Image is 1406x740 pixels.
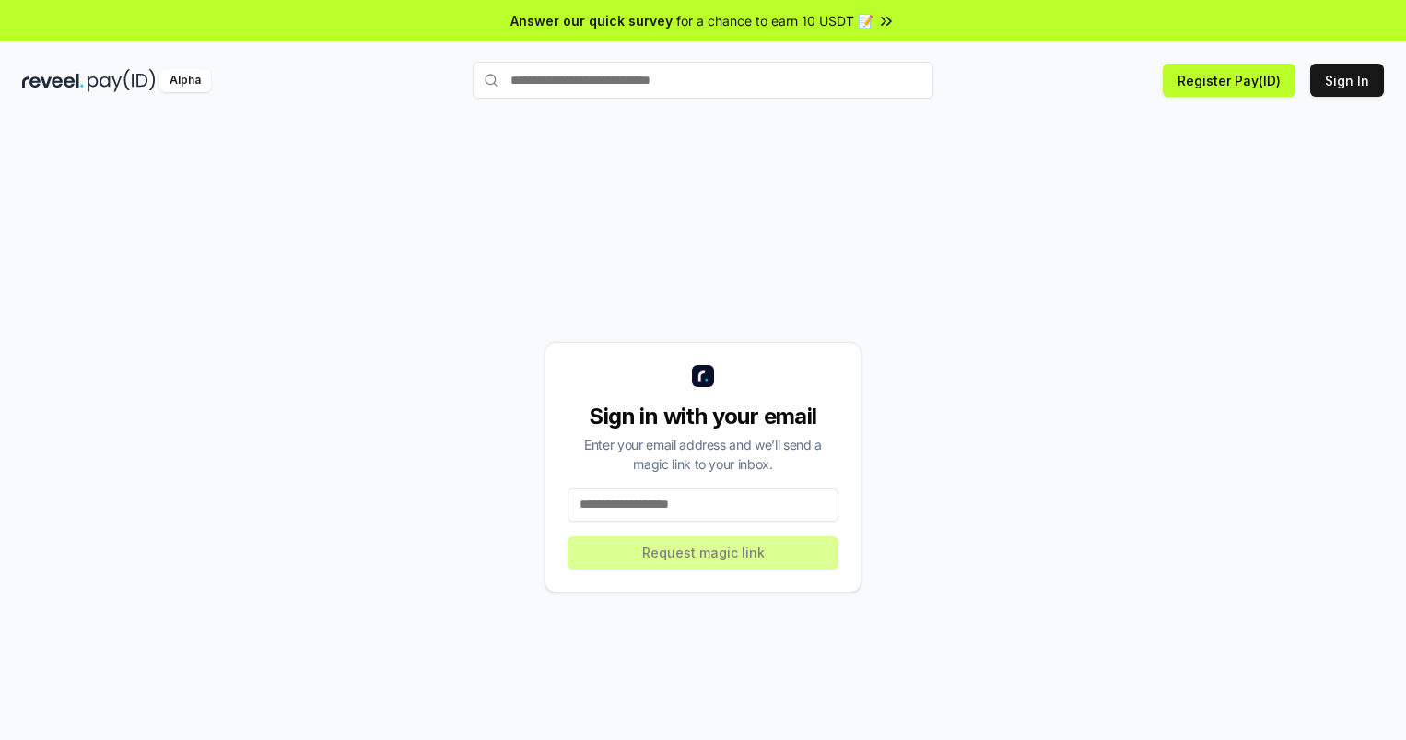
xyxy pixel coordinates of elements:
img: pay_id [88,69,156,92]
div: Sign in with your email [568,402,838,431]
button: Register Pay(ID) [1163,64,1295,97]
span: for a chance to earn 10 USDT 📝 [676,11,873,30]
button: Sign In [1310,64,1384,97]
div: Alpha [159,69,211,92]
span: Answer our quick survey [510,11,673,30]
img: logo_small [692,365,714,387]
div: Enter your email address and we’ll send a magic link to your inbox. [568,435,838,474]
img: reveel_dark [22,69,84,92]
